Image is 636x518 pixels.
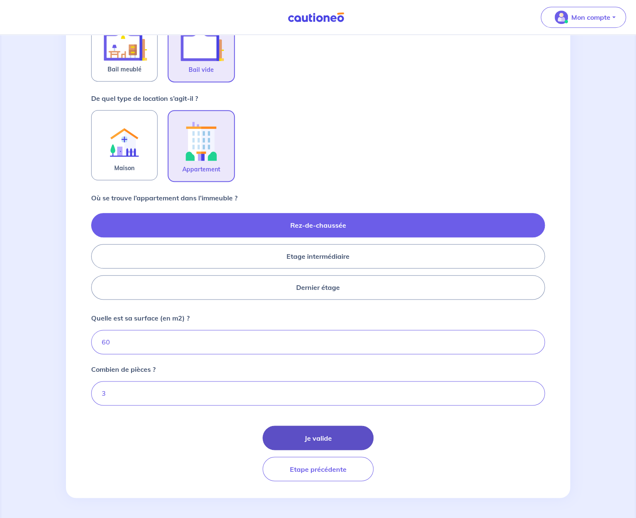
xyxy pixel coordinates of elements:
label: Dernier étage [91,275,545,300]
img: illu_rent.svg [102,117,147,163]
p: Où se trouve l’appartement dans l’immeuble ? [91,193,237,203]
p: Combien de pièces ? [91,364,155,374]
img: illu_account_valid_menu.svg [555,11,568,24]
img: illu_empty_lease.svg [179,19,224,65]
button: Etape précédente [263,457,373,481]
span: Appartement [182,164,220,174]
span: Bail meublé [108,64,142,74]
img: illu_apartment.svg [179,118,224,164]
p: De quel type de location s’agit-il ? [91,93,198,103]
p: Quelle est sa surface (en m2) ? [91,313,189,323]
button: illu_account_valid_menu.svgMon compte [541,7,626,28]
input: Ex: 1 [91,381,545,405]
input: Ex : 67 [91,330,545,354]
label: Etage intermédiaire [91,244,545,268]
button: Je valide [263,426,373,450]
label: Rez-de-chaussée [91,213,545,237]
span: Bail vide [189,65,214,75]
p: Mon compte [571,12,610,22]
img: Cautioneo [284,12,347,23]
img: illu_furnished_lease.svg [102,19,147,64]
span: Maison [114,163,134,173]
